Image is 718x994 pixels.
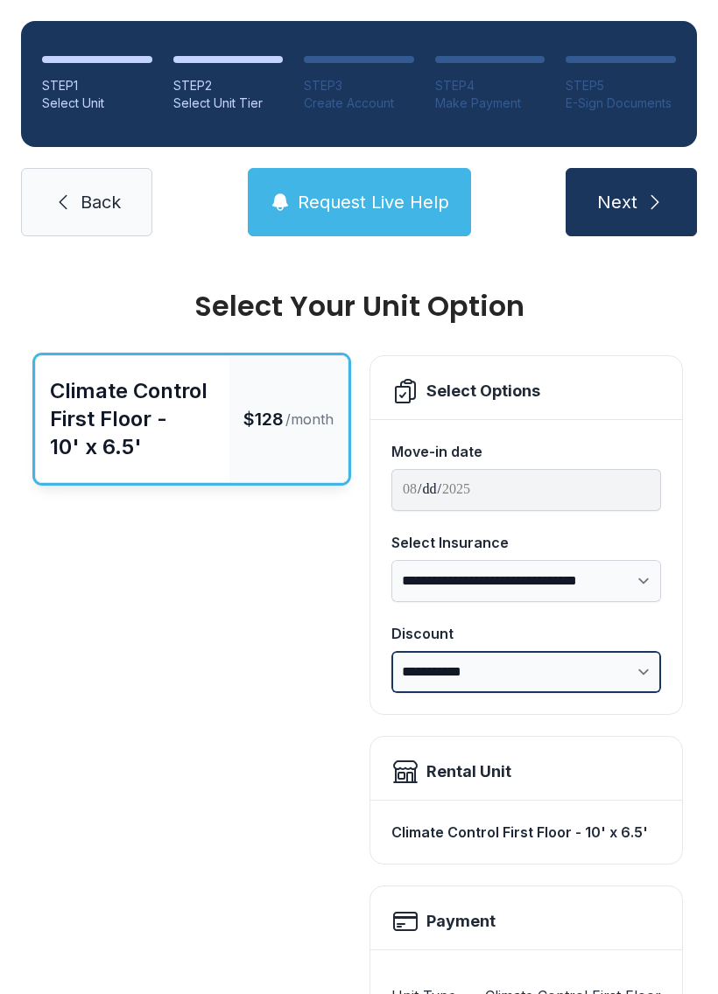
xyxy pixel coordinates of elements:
div: Create Account [304,94,414,112]
input: Move-in date [391,469,661,511]
span: $128 [243,407,284,431]
div: STEP 2 [173,77,284,94]
select: Select Insurance [391,560,661,602]
div: Select Options [426,379,540,403]
div: STEP 5 [566,77,676,94]
div: Select Insurance [391,532,661,553]
div: E-Sign Documents [566,94,676,112]
div: Climate Control First Floor - 10' x 6.5' [50,377,215,461]
span: Request Live Help [298,190,449,214]
div: Make Payment [435,94,546,112]
div: Select Unit Tier [173,94,284,112]
div: Climate Control First Floor - 10' x 6.5' [391,815,661,850]
div: STEP 1 [42,77,152,94]
span: Next [597,190,637,214]
div: STEP 4 [435,77,546,94]
div: Select Unit [42,94,152,112]
div: Select Your Unit Option [35,292,683,320]
div: STEP 3 [304,77,414,94]
select: Discount [391,651,661,693]
div: Rental Unit [426,759,511,784]
h2: Payment [426,909,496,934]
span: /month [285,409,334,430]
span: Back [81,190,121,214]
div: Discount [391,623,661,644]
div: Move-in date [391,441,661,462]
